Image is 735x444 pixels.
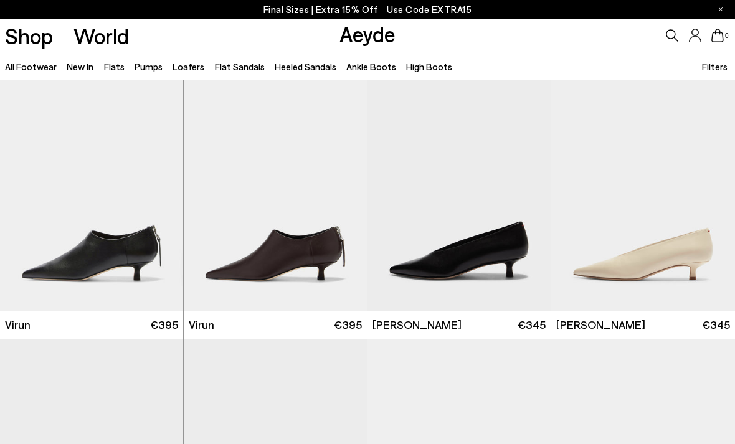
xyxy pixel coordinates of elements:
a: High Boots [406,61,452,72]
a: Heeled Sandals [275,61,336,72]
a: Virun €395 [184,311,367,339]
a: New In [67,61,93,72]
span: Navigate to /collections/ss25-final-sizes [387,4,472,15]
span: Virun [189,317,214,333]
span: €395 [334,317,362,333]
a: Shop [5,25,53,47]
a: Pumps [135,61,163,72]
span: €345 [518,317,546,333]
a: Aeyde [339,21,396,47]
a: [PERSON_NAME] €345 [367,311,551,339]
span: [PERSON_NAME] [372,317,462,333]
a: Loafers [173,61,204,72]
span: 0 [724,32,730,39]
a: 0 [711,29,724,42]
a: [PERSON_NAME] €345 [551,311,735,339]
span: €395 [150,317,178,333]
p: Final Sizes | Extra 15% Off [263,2,472,17]
img: Clara Pointed-Toe Pumps [551,80,735,311]
a: Ankle Boots [346,61,396,72]
span: Virun [5,317,31,333]
img: Clara Pointed-Toe Pumps [367,80,551,311]
span: Filters [702,61,728,72]
a: Flats [104,61,125,72]
a: All Footwear [5,61,57,72]
span: [PERSON_NAME] [556,317,645,333]
a: Flat Sandals [215,61,265,72]
img: Virun Pointed Sock Boots [184,80,367,311]
a: World [73,25,129,47]
span: €345 [702,317,730,333]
